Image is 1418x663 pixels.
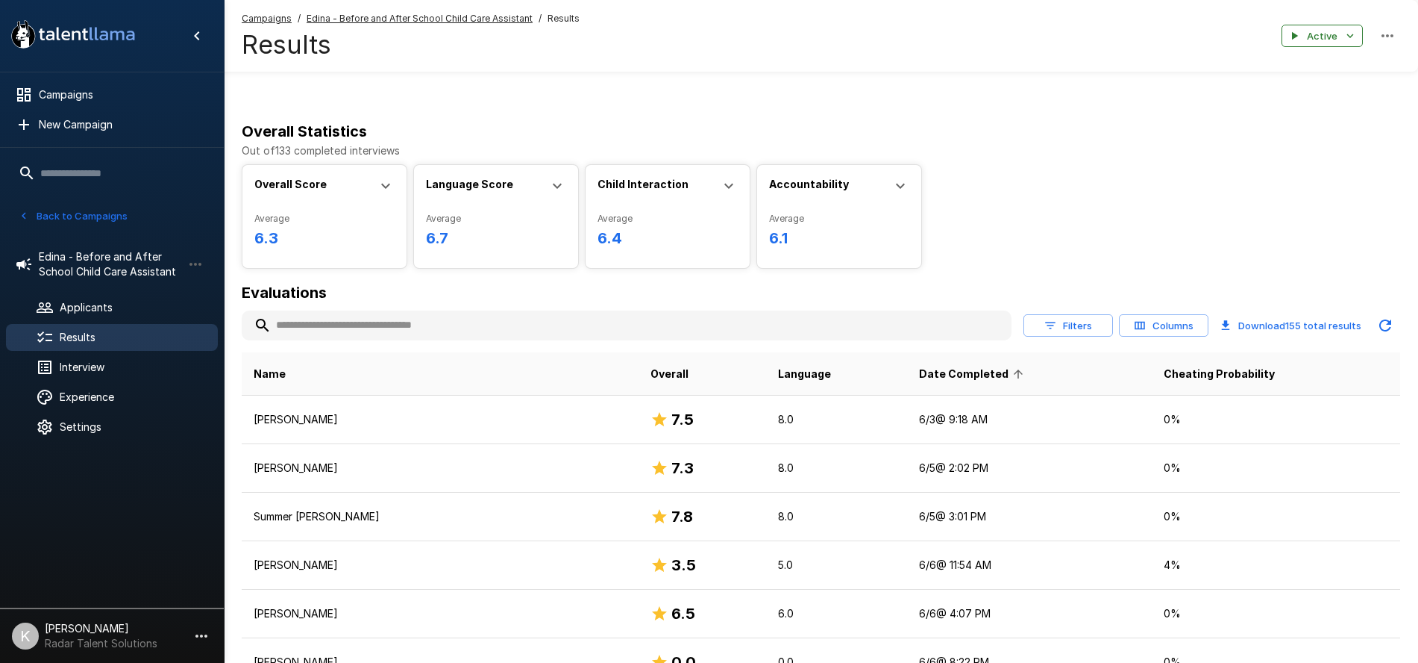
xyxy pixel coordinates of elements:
h6: 7.3 [671,456,694,480]
button: Columns [1119,314,1208,337]
span: Date Completed [919,365,1028,383]
span: Average [254,211,395,226]
h6: 6.1 [769,226,909,250]
button: Active [1281,25,1363,48]
p: Summer [PERSON_NAME] [254,509,627,524]
h6: 3.5 [671,553,696,577]
button: Updated Today - 10:39 AM [1370,311,1400,340]
p: 0 % [1164,412,1388,427]
h4: Results [242,29,580,60]
p: [PERSON_NAME] [254,412,627,427]
span: Name [254,365,286,383]
td: 6/3 @ 9:18 AM [907,396,1152,444]
b: Overall Statistics [242,122,367,140]
td: 6/5 @ 3:01 PM [907,493,1152,541]
span: Cheating Probability [1164,365,1275,383]
p: 5.0 [778,558,896,573]
h6: 7.5 [671,408,694,432]
span: Average [426,211,566,226]
p: 0 % [1164,461,1388,476]
b: Overall Score [254,178,327,190]
p: 0 % [1164,509,1388,524]
button: Download155 total results [1214,311,1367,340]
span: Average [769,211,909,226]
p: [PERSON_NAME] [254,461,627,476]
button: Filters [1023,314,1113,337]
p: 6.0 [778,606,896,621]
h6: 6.3 [254,226,395,250]
h6: 6.5 [671,602,695,626]
h6: 6.4 [597,226,738,250]
p: 8.0 [778,509,896,524]
b: Evaluations [242,284,327,302]
p: 8.0 [778,461,896,476]
h6: 6.7 [426,226,566,250]
p: [PERSON_NAME] [254,558,627,573]
p: 8.0 [778,412,896,427]
span: Language [778,365,831,383]
h6: 7.8 [671,505,693,529]
p: 4 % [1164,558,1388,573]
p: 0 % [1164,606,1388,621]
span: Average [597,211,738,226]
b: Accountability [769,178,849,190]
td: 6/6 @ 11:54 AM [907,541,1152,590]
td: 6/6 @ 4:07 PM [907,590,1152,638]
p: Out of 133 completed interviews [242,143,1400,158]
b: Language Score [426,178,513,190]
td: 6/5 @ 2:02 PM [907,444,1152,493]
span: Overall [650,365,688,383]
p: [PERSON_NAME] [254,606,627,621]
b: Child Interaction [597,178,688,190]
